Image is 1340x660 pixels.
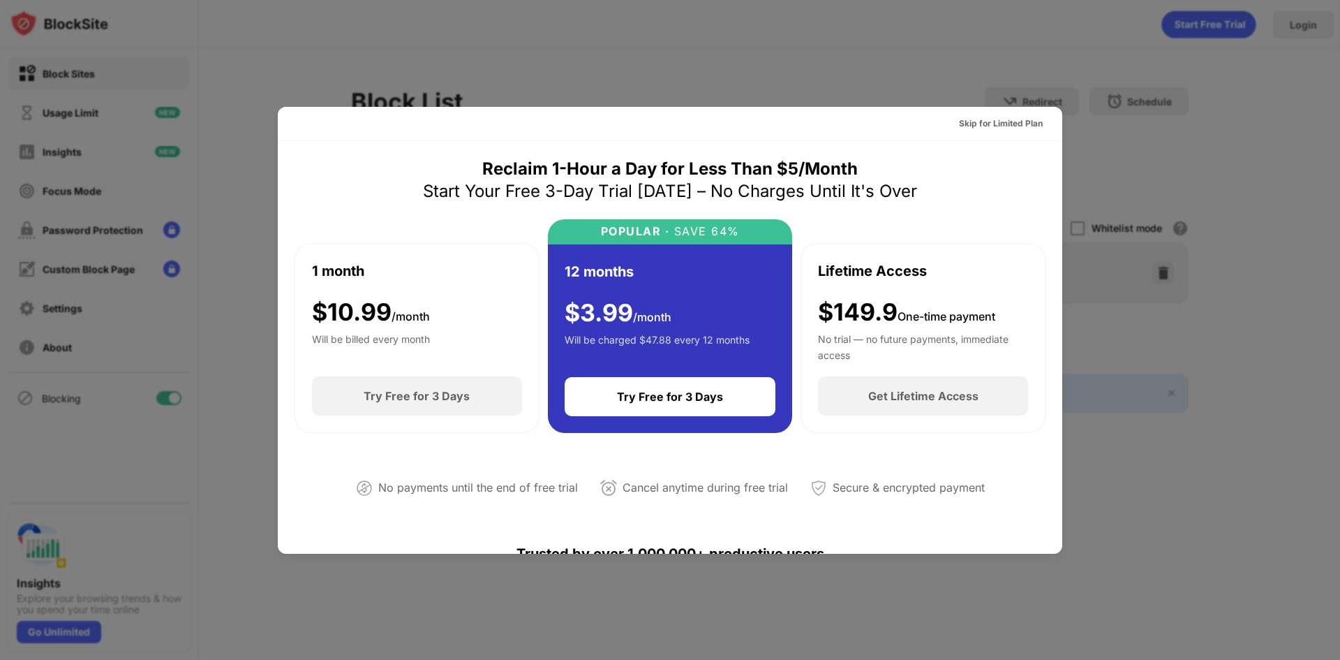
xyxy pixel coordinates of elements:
div: No trial — no future payments, immediate access [818,332,1028,360]
div: Trusted by over 1,000,000+ productive users [295,520,1045,587]
div: Get Lifetime Access [868,389,978,403]
div: 1 month [312,261,364,281]
img: secured-payment [810,480,827,497]
div: $149.9 [818,298,995,327]
div: Try Free for 3 Days [617,390,723,404]
div: No payments until the end of free trial [378,478,578,498]
div: Try Free for 3 Days [364,389,470,403]
div: Cancel anytime during free trial [623,478,788,498]
div: Reclaim 1-Hour a Day for Less Than $5/Month [482,158,858,180]
div: SAVE 64% [669,225,740,238]
div: Will be charged $47.88 every 12 months [565,332,750,360]
div: Start Your Free 3-Day Trial [DATE] – No Charges Until It's Over [423,180,917,203]
div: 12 months [565,261,634,282]
span: /month [392,309,430,323]
span: One-time payment [898,309,995,323]
div: Lifetime Access [818,261,927,281]
div: Will be billed every month [312,332,430,360]
div: POPULAR · [601,225,670,238]
img: not-paying [356,480,373,497]
span: /month [633,310,671,324]
div: $ 10.99 [312,298,430,327]
img: cancel-anytime [600,480,617,497]
div: Secure & encrypted payment [833,478,985,498]
div: Skip for Limited Plan [959,117,1043,131]
div: $ 3.99 [565,299,671,328]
